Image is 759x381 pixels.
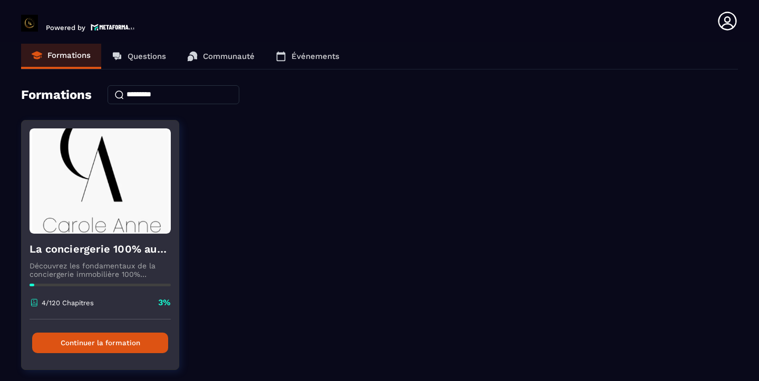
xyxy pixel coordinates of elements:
[128,52,166,61] p: Questions
[291,52,339,61] p: Événements
[177,44,265,69] a: Communauté
[265,44,350,69] a: Événements
[21,15,38,32] img: logo-branding
[30,262,171,278] p: Découvrez les fondamentaux de la conciergerie immobilière 100% automatisée. Cette formation est c...
[21,87,92,102] h4: Formations
[203,52,255,61] p: Communauté
[91,23,135,32] img: logo
[21,44,101,69] a: Formations
[32,333,168,353] button: Continuer la formation
[30,242,171,256] h4: La conciergerie 100% automatisée
[158,297,171,308] p: 3%
[101,44,177,69] a: Questions
[46,24,85,32] p: Powered by
[42,299,94,307] p: 4/120 Chapitres
[47,51,91,60] p: Formations
[30,128,171,234] img: formation-background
